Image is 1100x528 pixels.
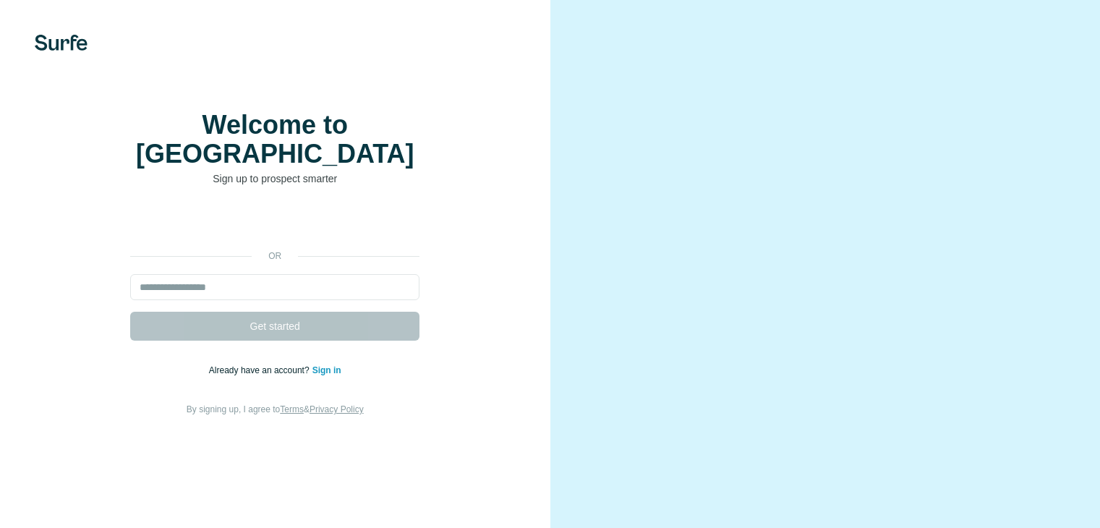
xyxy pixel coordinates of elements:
[35,35,88,51] img: Surfe's logo
[130,111,419,169] h1: Welcome to [GEOGRAPHIC_DATA]
[187,404,364,414] span: By signing up, I agree to &
[123,208,427,239] iframe: Sign in with Google Button
[310,404,364,414] a: Privacy Policy
[209,365,312,375] span: Already have an account?
[130,171,419,186] p: Sign up to prospect smarter
[312,365,341,375] a: Sign in
[280,404,304,414] a: Terms
[252,250,298,263] p: or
